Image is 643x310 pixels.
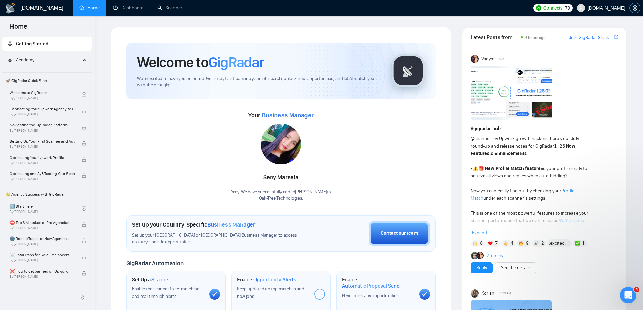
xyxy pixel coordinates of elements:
[82,222,86,227] span: lock
[157,5,182,11] a: searchScanner
[237,276,296,283] h1: Enable
[634,287,639,292] span: 4
[471,289,479,298] img: Korlan
[582,240,584,247] span: 1
[10,201,82,216] a: 1️⃣ Start HereBy[PERSON_NAME]
[253,276,296,283] span: Opportunity Alerts
[82,157,86,162] span: lock
[630,5,640,11] span: setting
[8,57,12,62] span: fund-projection-screen
[471,33,519,41] span: Latest Posts from the GigRadar Community
[481,55,495,63] span: Vadym
[231,189,331,202] div: Yaay! We have successfully added [PERSON_NAME] to
[82,92,86,97] span: check-circle
[10,106,75,112] span: Connecting Your Upwork Agency to GigRadar
[485,166,542,171] strong: New Profile Match feature:
[10,177,75,181] span: By [PERSON_NAME]
[575,241,580,246] img: ✅
[511,240,513,247] span: 4
[569,34,613,41] a: Join GigRadar Slack Community
[554,143,565,149] code: 1.26
[82,141,86,146] span: lock
[471,252,478,259] img: Alex B
[3,188,91,201] span: 👑 Agency Success with GigRadar
[549,239,566,247] span: :excited:
[541,240,544,247] span: 2
[208,53,264,72] span: GigRadar
[3,74,91,87] span: 🚀 GigRadar Quick Start
[471,66,552,120] img: F09AC4U7ATU-image.png
[10,219,75,226] span: ⛔ Top 3 Mistakes of Pro Agencies
[16,41,48,47] span: Getting Started
[10,170,75,177] span: Optimizing and A/B Testing Your Scanner for Better Results
[342,276,414,289] h1: Enable
[471,262,493,273] button: Reply
[10,258,75,262] span: By [PERSON_NAME]
[10,154,75,161] span: Optimizing Your Upwork Profile
[471,55,479,63] img: Vadym
[519,241,524,246] img: 🔥
[499,56,508,62] span: [DATE]
[481,290,494,297] span: Korlan
[132,221,256,228] h1: Set up your Country-Specific
[488,241,493,246] img: ❤️
[10,87,82,102] a: Welcome to GigRadarBy[PERSON_NAME]
[132,276,170,283] h1: Set Up a
[82,125,86,130] span: lock
[381,230,418,237] div: Contact our team
[4,22,33,36] span: Home
[478,166,484,171] span: 🎁
[525,35,546,40] span: 4 hours ago
[503,241,508,246] img: 👍
[82,238,86,243] span: lock
[82,206,86,211] span: check-circle
[126,260,183,267] span: GigRadar Automation
[10,275,75,279] span: By [PERSON_NAME]
[82,109,86,113] span: lock
[8,57,34,63] span: Academy
[560,218,585,223] a: Watch video!
[543,4,564,12] span: Connects:
[620,287,636,303] iframe: Intercom live chat
[10,138,75,145] span: Setting Up Your First Scanner and Auto-Bidder
[10,226,75,230] span: By [PERSON_NAME]
[8,41,12,46] span: rocket
[82,173,86,178] span: lock
[82,271,86,276] span: lock
[10,242,75,246] span: By [PERSON_NAME]
[80,294,87,301] span: double-left
[568,240,570,247] span: 1
[132,286,200,299] span: Enable the scanner for AI matching and real-time job alerts.
[342,293,399,299] span: Never miss any opportunities.
[132,232,311,245] span: Set up your [GEOGRAPHIC_DATA] or [GEOGRAPHIC_DATA] Business Manager to access country-specific op...
[565,4,570,12] span: 79
[579,6,583,10] span: user
[526,240,529,247] span: 9
[471,125,618,132] h1: # gigradar-hub
[369,221,430,246] button: Contact our team
[5,3,16,14] img: logo
[480,240,483,247] span: 8
[248,112,314,119] span: Your
[471,136,490,141] span: @channel
[495,240,498,247] span: 7
[614,34,618,40] a: export
[391,54,425,88] img: gigradar-logo.png
[629,5,640,11] a: setting
[113,5,144,11] a: dashboardDashboard
[261,124,301,164] img: 1698919173900-IMG-20231024-WA0027.jpg
[501,264,531,272] a: See the details
[614,34,618,40] span: export
[10,122,75,129] span: Navigating the GigRadar Platform
[476,264,487,272] a: Reply
[499,290,511,297] span: 11:23 AM
[473,166,478,171] span: ⚠️
[151,276,170,283] span: Scanner
[261,112,313,119] span: Business Manager
[495,262,536,273] button: See the details
[10,268,75,275] span: ❌ How to get banned on Upwork
[472,230,487,236] span: Expand
[473,241,477,246] img: 🙌
[137,76,380,88] span: We're excited to have you on board. Get ready to streamline your job search, unlock new opportuni...
[10,112,75,116] span: By [PERSON_NAME]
